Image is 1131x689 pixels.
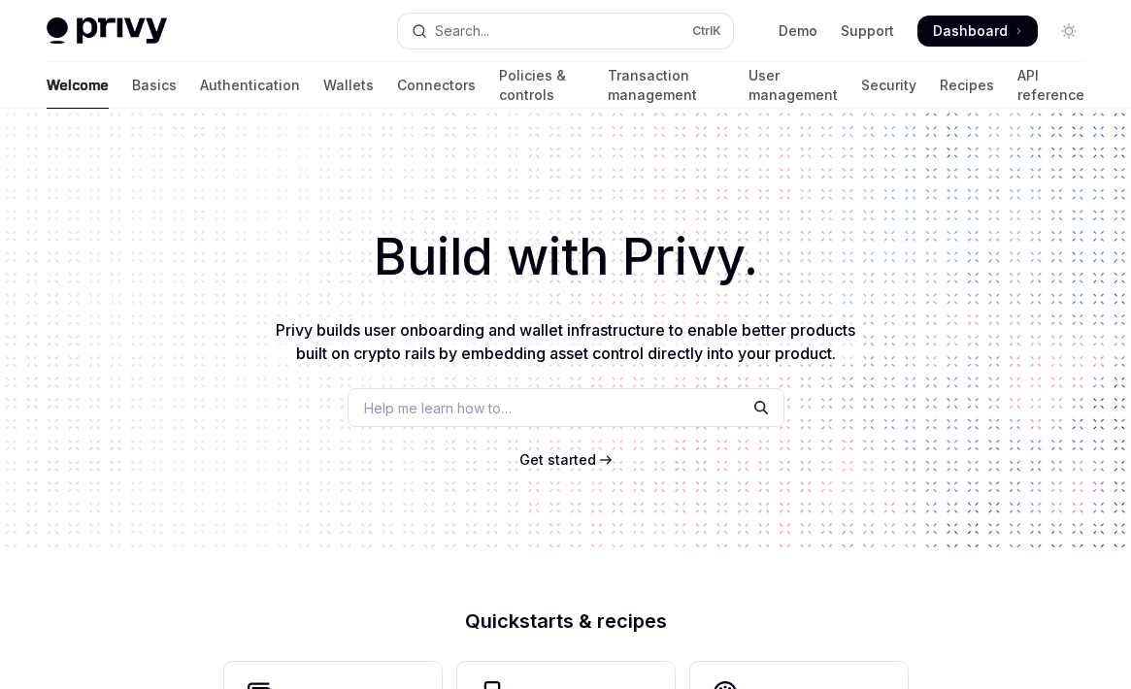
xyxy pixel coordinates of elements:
a: Authentication [200,62,300,109]
a: Policies & controls [499,62,584,109]
a: User management [748,62,838,109]
a: Connectors [397,62,476,109]
a: Dashboard [917,16,1038,47]
button: Toggle dark mode [1053,16,1084,47]
a: Transaction management [608,62,725,109]
a: Welcome [47,62,109,109]
img: light logo [47,17,167,45]
span: Privy builds user onboarding and wallet infrastructure to enable better products built on crypto ... [276,320,855,363]
h2: Quickstarts & recipes [224,611,908,631]
span: Ctrl K [692,23,721,39]
button: Open search [398,14,734,49]
a: Demo [779,21,817,41]
a: Basics [132,62,177,109]
span: Get started [519,451,596,468]
h1: Build with Privy. [31,219,1100,295]
a: Get started [519,450,596,470]
span: Help me learn how to… [364,398,512,418]
a: Support [841,21,894,41]
a: API reference [1017,62,1084,109]
div: Search... [435,19,489,43]
a: Recipes [940,62,994,109]
a: Wallets [323,62,374,109]
a: Security [861,62,916,109]
span: Dashboard [933,21,1008,41]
